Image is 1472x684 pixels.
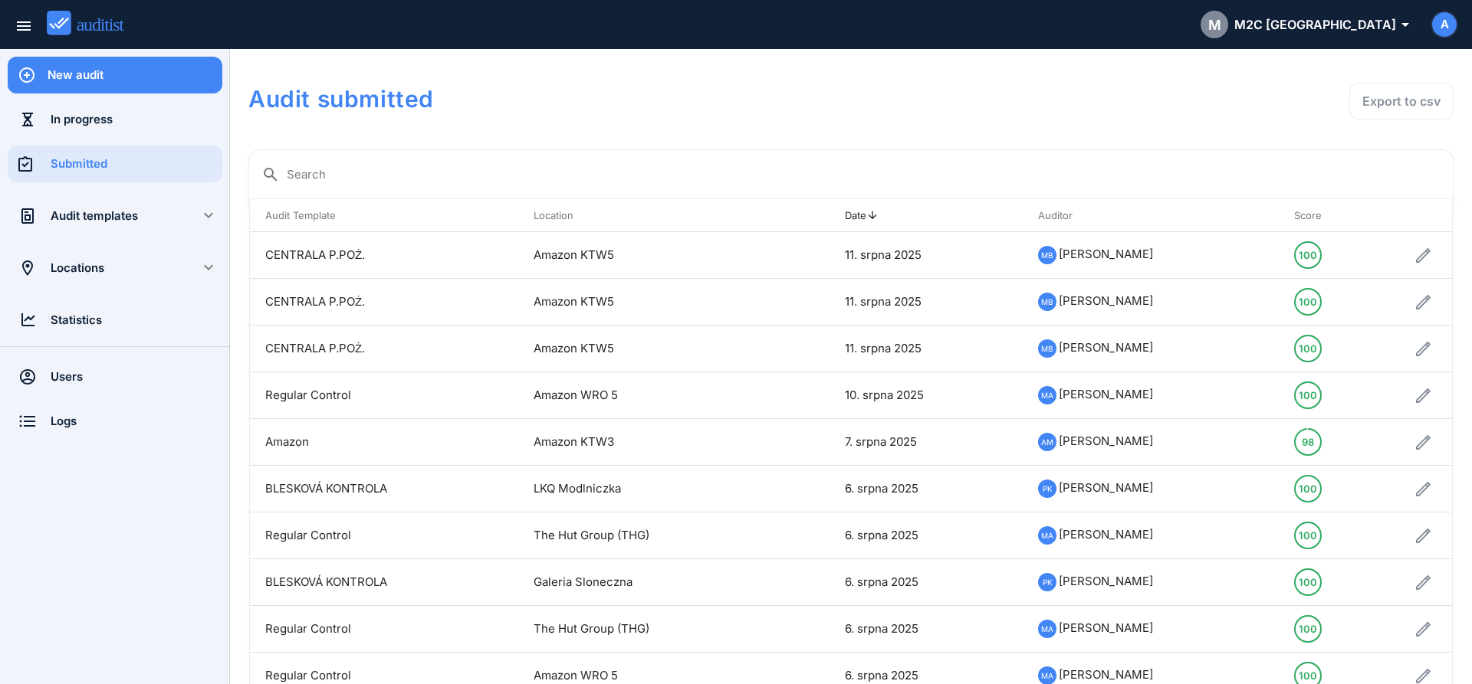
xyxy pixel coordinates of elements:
[1302,430,1314,454] div: 98
[518,512,776,559] td: The Hut Group (THG)
[1299,476,1317,501] div: 100
[250,372,518,419] td: Regular Control
[1299,383,1317,407] div: 100
[830,232,1023,279] td: 11. srpna 2025
[199,206,218,224] i: keyboard_arrow_down
[1349,83,1454,119] button: Export to csv
[830,559,1023,606] td: 6. srpna 2025
[8,198,179,234] a: Audit templates
[830,606,1023,653] td: 6. srpna 2025
[51,413,222,430] div: Logs
[1059,667,1153,682] span: [PERSON_NAME]
[1299,243,1317,267] div: 100
[1059,434,1153,448] span: [PERSON_NAME]
[518,559,776,606] td: Galeria Sloneczna
[1188,6,1420,43] button: MM2C [GEOGRAPHIC_DATA]
[830,419,1023,466] td: 7. srpna 2025
[48,67,222,83] div: New audit
[248,83,971,115] h1: Audit submitted
[1059,480,1153,495] span: [PERSON_NAME]
[1299,570,1317,594] div: 100
[1023,199,1279,232] th: Auditor: Not sorted. Activate to sort ascending.
[8,302,222,339] a: Statistics
[518,199,776,232] th: Location: Not sorted. Activate to sort ascending.
[1041,340,1053,357] span: MB
[1059,574,1153,588] span: [PERSON_NAME]
[287,162,1441,187] input: Search
[518,606,776,653] td: The Hut Group (THG)
[250,279,518,326] td: CENTRALA P.POŻ.
[776,199,830,232] th: : Not sorted.
[1041,620,1053,637] span: MA
[1441,16,1449,34] span: A
[8,358,222,395] a: Users
[1299,290,1317,314] div: 100
[250,232,518,279] td: CENTRALA P.POŻ.
[8,403,222,440] a: Logs
[51,208,179,224] div: Audit templates
[830,512,1023,559] td: 6. srpna 2025
[1299,336,1317,361] div: 100
[1299,617,1317,641] div: 100
[1396,15,1408,34] i: arrow_drop_down_outlined
[1299,523,1317,548] div: 100
[830,279,1023,326] td: 11. srpna 2025
[518,372,776,419] td: Amazon WRO 5
[199,258,218,277] i: keyboard_arrow_down
[51,368,222,385] div: Users
[250,559,518,606] td: BLESKOVÁ KONTROLA
[1041,247,1053,263] span: MB
[1043,480,1053,497] span: PK
[250,419,518,466] td: Amazon
[1041,293,1053,310] span: MB
[1041,387,1053,404] span: MA
[830,466,1023,512] td: 6. srpna 2025
[518,419,776,466] td: Amazon KTW3
[518,466,776,512] td: LKQ Modlniczka
[250,466,518,512] td: BLESKOVÁ KONTROLA
[250,606,518,653] td: Regular Control
[1059,247,1153,261] span: [PERSON_NAME]
[47,11,138,36] img: auditist_logo_new.svg
[830,326,1023,372] td: 11. srpna 2025
[1208,15,1221,35] span: M
[1059,293,1153,308] span: [PERSON_NAME]
[518,279,776,326] td: Amazon KTW5
[1431,11,1458,38] button: A
[250,512,518,559] td: Regular Control
[1349,199,1452,232] th: : Not sorted.
[866,209,879,221] i: arrow_upward
[261,165,280,184] i: search
[250,199,518,232] th: Audit Template: Not sorted. Activate to sort ascending.
[518,326,776,372] td: Amazon KTW5
[830,199,1023,232] th: Date: Sorted descending. Activate to remove sorting.
[518,232,776,279] td: Amazon KTW5
[1059,620,1153,635] span: [PERSON_NAME]
[51,111,222,128] div: In progress
[1041,527,1053,544] span: MA
[1043,574,1053,591] span: PK
[1041,667,1053,684] span: MA
[830,372,1023,419] td: 10. srpna 2025
[8,146,222,182] a: Submitted
[1059,387,1153,401] span: [PERSON_NAME]
[51,260,179,277] div: Locations
[1059,340,1153,355] span: [PERSON_NAME]
[1201,11,1408,38] div: M2C [GEOGRAPHIC_DATA]
[51,155,222,172] div: Submitted
[1362,92,1441,110] div: Export to csv
[15,17,33,35] i: menu
[1059,527,1153,542] span: [PERSON_NAME]
[250,326,518,372] td: CENTRALA P.POŻ.
[51,312,222,329] div: Statistics
[8,101,222,138] a: In progress
[8,250,179,286] a: Locations
[1041,434,1053,450] span: AM
[1279,199,1349,232] th: Score: Not sorted. Activate to sort ascending.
